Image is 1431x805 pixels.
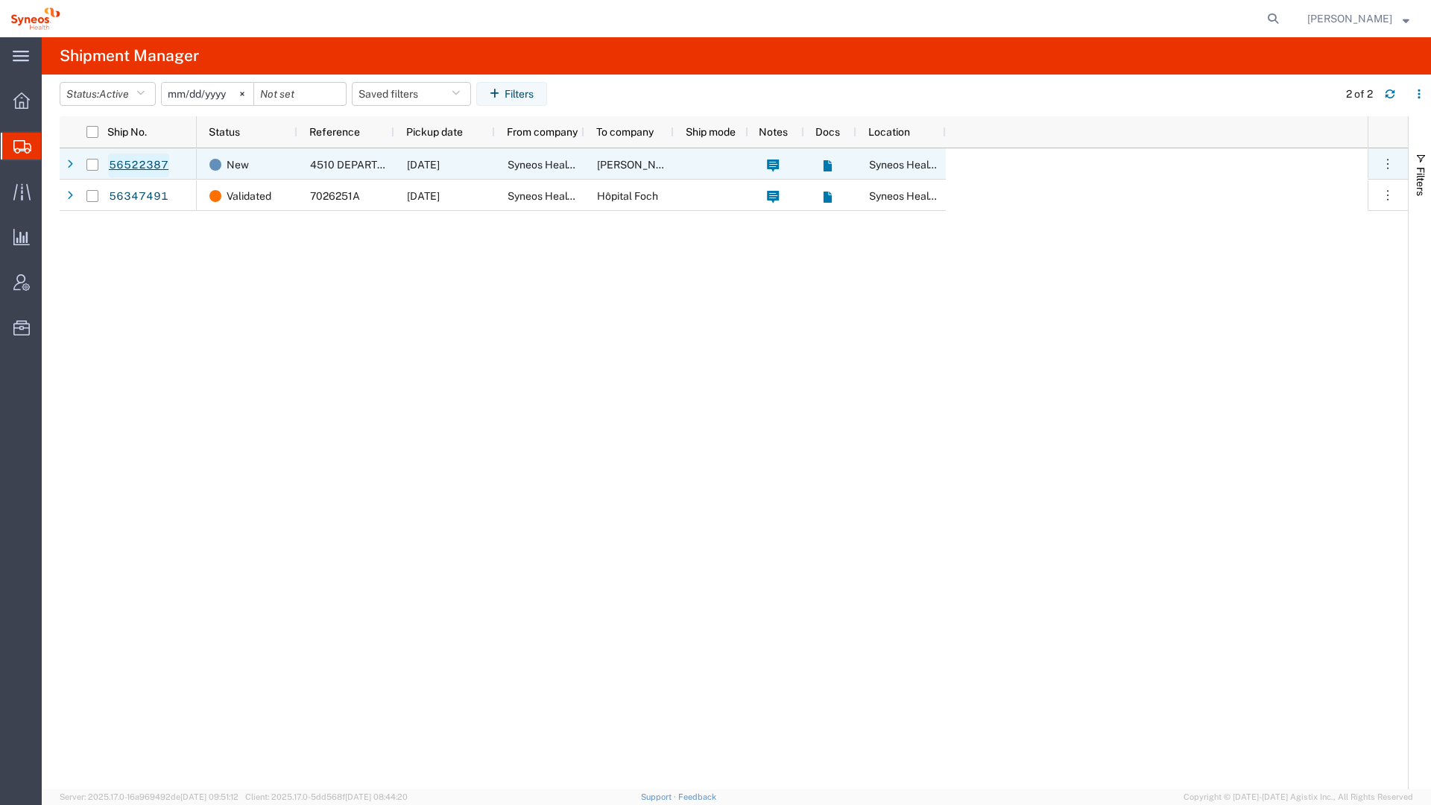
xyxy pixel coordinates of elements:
[407,190,440,202] span: 07/31/2025
[678,792,716,801] a: Feedback
[162,83,253,105] input: Not set
[1415,167,1427,196] span: Filters
[508,190,686,202] span: Syneos Health FRANCE
[1307,10,1392,27] span: Carlton Platt
[310,190,360,202] span: 7026251A
[686,126,736,138] span: Ship mode
[1307,10,1410,28] button: [PERSON_NAME]
[245,792,408,801] span: Client: 2025.17.0-5dd568f
[869,190,1003,202] span: Syneos Health France SARL
[209,126,240,138] span: Status
[406,126,463,138] span: Pickup date
[759,126,788,138] span: Notes
[10,7,60,30] img: logo
[345,792,408,801] span: [DATE] 08:44:20
[310,159,471,171] span: 4510 DEPARTMENTAL EXPENSE
[407,159,440,171] span: 08/18/2025
[869,159,1003,171] span: Syneos Health France SARL
[641,792,678,801] a: Support
[180,792,238,801] span: [DATE] 09:51:12
[309,126,360,138] span: Reference
[227,180,271,212] span: Validated
[597,159,682,171] span: Lorentso Georgiev
[60,82,156,106] button: Status:Active
[815,126,840,138] span: Docs
[60,37,199,75] h4: Shipment Manager
[596,126,654,138] span: To company
[597,190,658,202] span: Hôpital Foch
[108,185,169,209] a: 56347491
[99,88,129,100] span: Active
[227,149,249,180] span: New
[352,82,471,106] button: Saved filters
[254,83,346,105] input: Not set
[476,82,547,106] button: Filters
[507,126,578,138] span: From company
[108,154,169,177] a: 56522387
[508,159,642,171] span: Syneos Health France SARL
[1346,86,1373,102] div: 2 of 2
[1184,791,1413,804] span: Copyright © [DATE]-[DATE] Agistix Inc., All Rights Reserved
[60,792,238,801] span: Server: 2025.17.0-16a969492de
[107,126,147,138] span: Ship No.
[868,126,910,138] span: Location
